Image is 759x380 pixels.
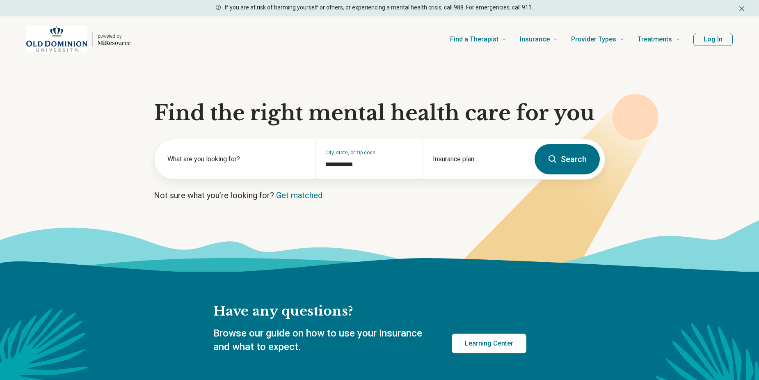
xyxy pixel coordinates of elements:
[213,327,432,354] p: Browse our guide on how to use your insurance and what to expect.
[276,190,322,200] a: Get matched
[26,26,130,53] a: Home page
[520,34,550,45] span: Insurance
[154,101,605,126] h1: Find the right mental health care for you
[450,23,507,56] a: Find a Therapist
[638,34,672,45] span: Treatments
[167,154,305,164] label: What are you looking for?
[738,3,746,13] button: Dismiss
[225,3,533,12] p: If you are at risk of harming yourself or others, or experiencing a mental health crisis, call 98...
[154,190,605,201] p: Not sure what you’re looking for?
[450,34,498,45] span: Find a Therapist
[571,23,624,56] a: Provider Types
[535,144,600,174] button: Search
[693,33,733,46] button: Log In
[520,23,558,56] a: Insurance
[638,23,680,56] a: Treatments
[571,34,616,45] span: Provider Types
[98,33,130,39] p: powered by
[213,303,526,320] h2: Have any questions?
[452,334,526,353] a: Learning Center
